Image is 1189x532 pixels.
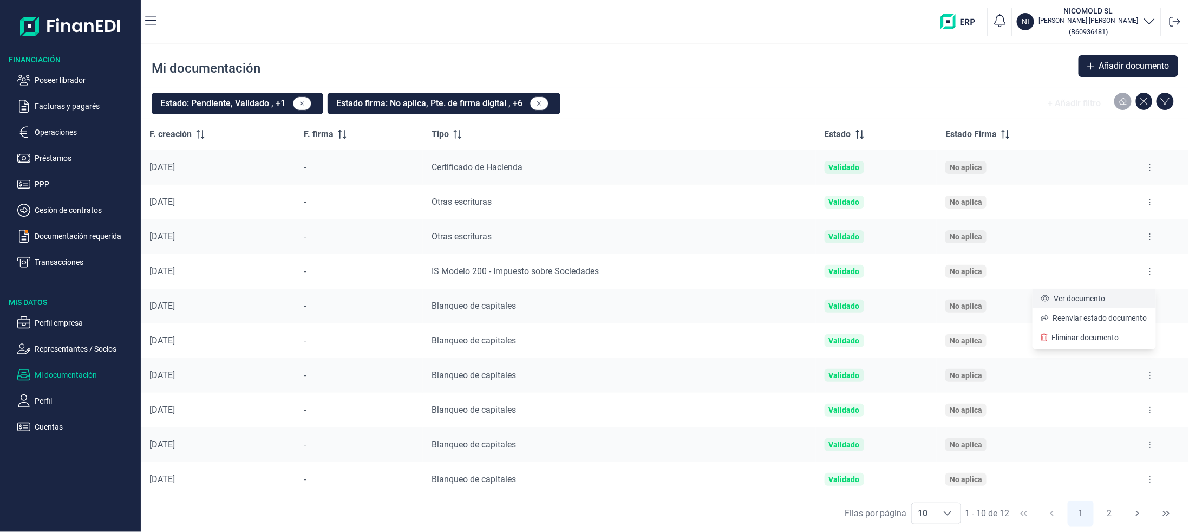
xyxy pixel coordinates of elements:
div: - [304,474,414,485]
span: Blanqueo de capitales [432,335,516,346]
img: Logo de aplicación [20,9,121,43]
button: First Page [1011,501,1037,527]
img: erp [940,14,983,29]
p: Cesión de contratos [35,204,136,217]
div: [DATE] [149,439,286,450]
li: Ver documento [1033,289,1156,308]
button: Documentación requerida [17,230,136,243]
div: No aplica [950,475,982,484]
span: Estado Firma [945,128,997,141]
button: Page 2 [1096,501,1122,527]
div: [DATE] [149,231,286,242]
p: NI [1022,16,1029,27]
button: Perfil empresa [17,316,136,329]
span: IS Modelo 200 - Impuesto sobre Sociedades [432,266,599,276]
a: Eliminar documento [1041,332,1119,343]
div: Validado [829,232,860,241]
span: Blanqueo de capitales [432,439,516,450]
span: Añadir documento [1099,60,1170,73]
p: Perfil [35,394,136,407]
div: Validado [829,336,860,345]
p: Transacciones [35,256,136,269]
div: No aplica [950,440,982,449]
span: Otras escrituras [432,231,492,242]
div: - [304,197,414,207]
p: Mi documentación [35,368,136,381]
div: Validado [829,267,860,276]
div: - [304,439,414,450]
h3: NICOMOLD SL [1038,5,1139,16]
span: Certificado de Hacienda [432,162,522,172]
div: Validado [829,198,860,206]
div: No aplica [950,406,982,414]
p: Documentación requerida [35,230,136,243]
button: Mi documentación [17,368,136,381]
p: Perfil empresa [35,316,136,329]
span: Tipo [432,128,449,141]
div: Validado [829,475,860,484]
button: Facturas y pagarés [17,100,136,113]
div: Choose [935,503,961,524]
div: Mi documentación [152,60,260,77]
span: Blanqueo de capitales [432,474,516,484]
div: [DATE] [149,162,286,173]
p: Cuentas [35,420,136,433]
div: Validado [829,406,860,414]
div: [DATE] [149,335,286,346]
li: Eliminar documento [1033,328,1156,347]
button: Next Page [1125,501,1151,527]
button: Estado: Pendiente, Validado , +1 [152,93,323,114]
div: Validado [829,371,860,380]
span: Otras escrituras [432,197,492,207]
button: Añadir documento [1079,55,1178,77]
button: Perfil [17,394,136,407]
div: [DATE] [149,474,286,485]
button: Préstamos [17,152,136,165]
div: - [304,266,414,277]
button: NINICOMOLD SL[PERSON_NAME] [PERSON_NAME](B60936481) [1017,5,1156,38]
div: No aplica [950,371,982,380]
div: - [304,405,414,416]
div: No aplica [950,267,982,276]
span: Ver documento [1054,293,1105,304]
button: Previous Page [1039,501,1065,527]
button: Last Page [1153,501,1179,527]
div: Validado [829,163,860,172]
div: [DATE] [149,405,286,416]
span: Eliminar documento [1052,332,1119,343]
button: Operaciones [17,126,136,139]
span: Reenviar estado documento [1053,313,1147,323]
div: Validado [829,440,860,449]
a: Ver documento [1041,293,1106,304]
div: - [304,301,414,312]
p: Poseer librador [35,74,136,87]
span: 10 [912,503,935,524]
div: [DATE] [149,266,286,277]
p: Representantes / Socios [35,342,136,355]
button: Estado firma: No aplica, Pte. de firma digital , +6 [328,93,560,114]
span: Blanqueo de capitales [432,370,516,380]
button: Cesión de contratos [17,204,136,217]
button: Poseer librador [17,74,136,87]
div: - [304,162,414,173]
div: No aplica [950,198,982,206]
button: Transacciones [17,256,136,269]
button: Representantes / Socios [17,342,136,355]
span: Blanqueo de capitales [432,301,516,311]
div: - [304,231,414,242]
div: [DATE] [149,301,286,312]
div: [DATE] [149,197,286,207]
p: Operaciones [35,126,136,139]
p: Facturas y pagarés [35,100,136,113]
small: Copiar cif [1069,28,1108,36]
span: F. firma [304,128,334,141]
div: No aplica [950,232,982,241]
div: - [304,335,414,346]
div: - [304,370,414,381]
div: Validado [829,302,860,310]
li: Reenviar estado documento [1033,308,1156,328]
div: Filas por página [845,507,907,520]
span: Estado [825,128,851,141]
div: No aplica [950,302,982,310]
button: PPP [17,178,136,191]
